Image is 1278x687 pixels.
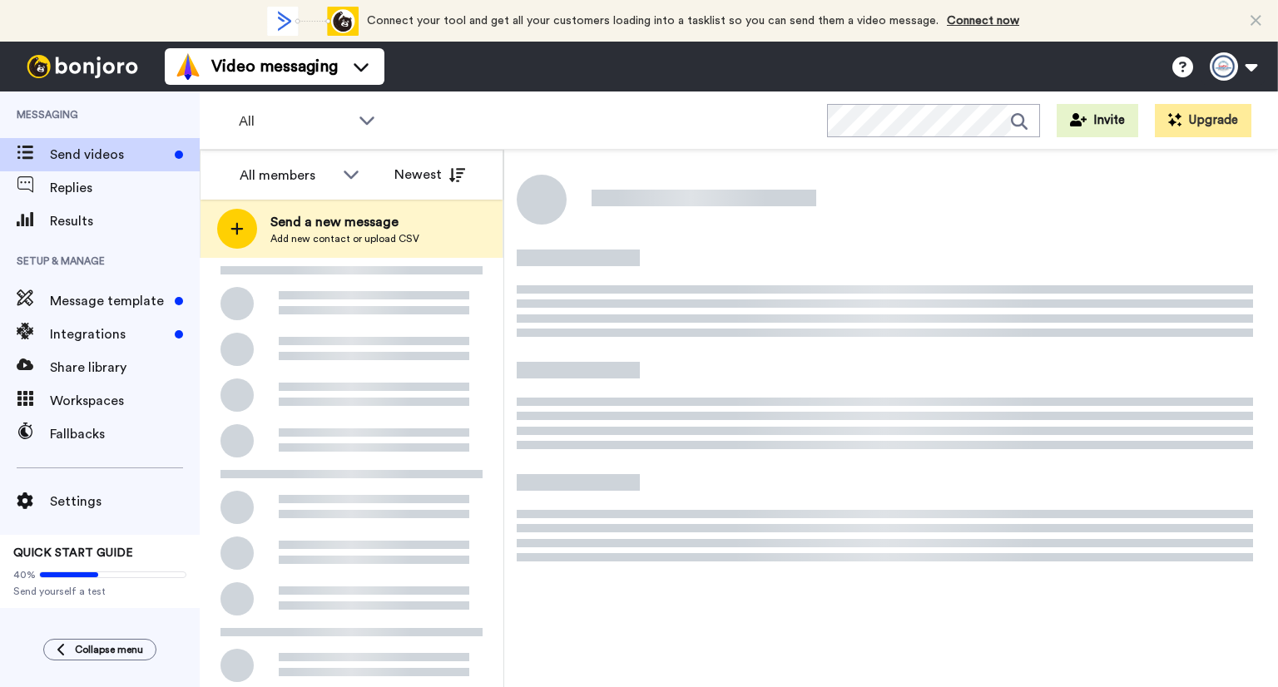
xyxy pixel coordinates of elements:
span: Results [50,211,200,231]
a: Connect now [947,15,1019,27]
span: Send yourself a test [13,585,186,598]
img: vm-color.svg [175,53,201,80]
span: Workspaces [50,391,200,411]
span: Replies [50,178,200,198]
span: Send videos [50,145,168,165]
span: Message template [50,291,168,311]
button: Upgrade [1155,104,1251,137]
span: Send a new message [270,212,419,232]
div: All members [240,166,334,185]
span: Fallbacks [50,424,200,444]
span: 40% [13,568,36,581]
button: Newest [382,158,478,191]
span: Video messaging [211,55,338,78]
span: Integrations [50,324,168,344]
img: bj-logo-header-white.svg [20,55,145,78]
div: animation [267,7,359,36]
span: Add new contact or upload CSV [270,232,419,245]
button: Invite [1057,104,1138,137]
span: Connect your tool and get all your customers loading into a tasklist so you can send them a video... [367,15,939,27]
span: Collapse menu [75,643,143,656]
span: Settings [50,492,200,512]
button: Collapse menu [43,639,156,660]
span: QUICK START GUIDE [13,547,133,559]
span: Share library [50,358,200,378]
span: All [239,111,350,131]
